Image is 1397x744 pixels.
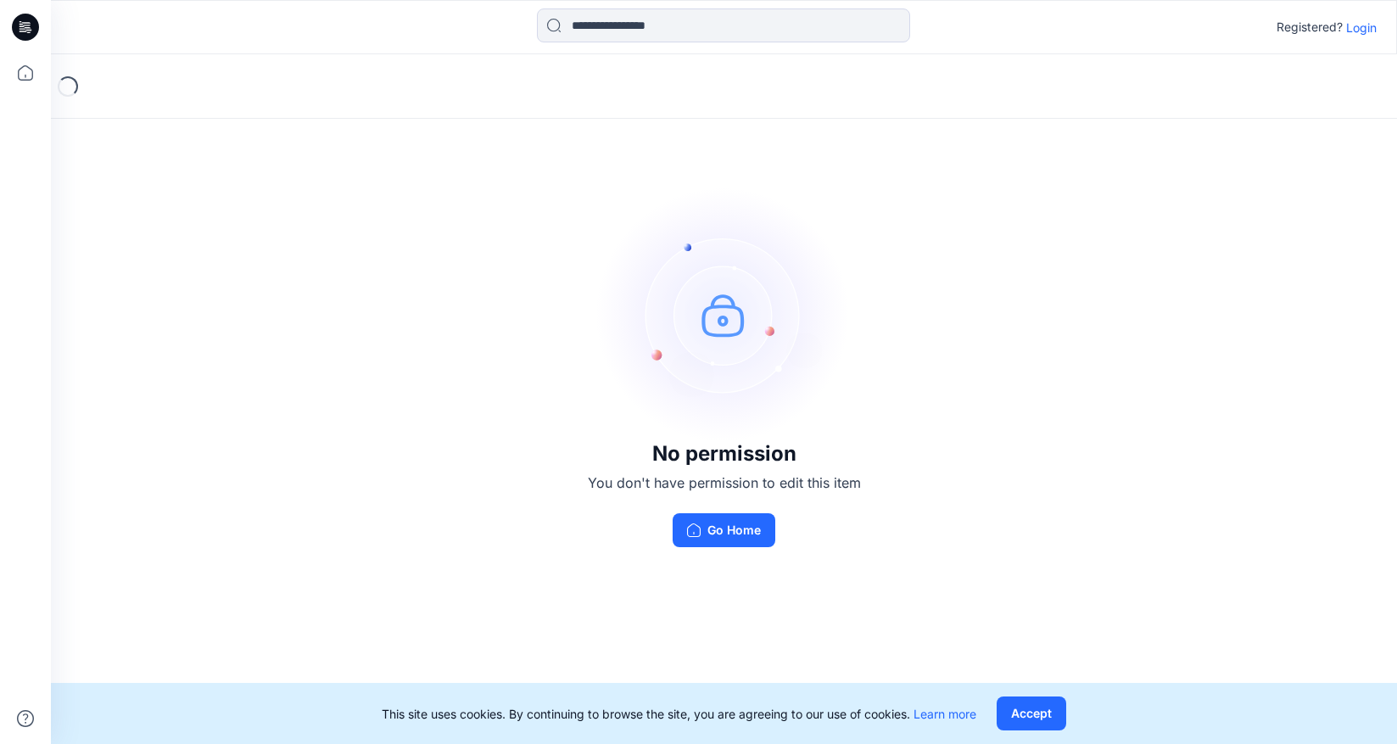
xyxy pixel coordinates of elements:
p: Registered? [1277,17,1343,37]
img: no-perm.svg [597,187,852,442]
p: Login [1346,19,1377,36]
h3: No permission [588,442,861,466]
p: This site uses cookies. By continuing to browse the site, you are agreeing to our use of cookies. [382,705,976,723]
a: Learn more [914,707,976,721]
p: You don't have permission to edit this item [588,473,861,493]
button: Go Home [673,513,775,547]
button: Accept [997,696,1066,730]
